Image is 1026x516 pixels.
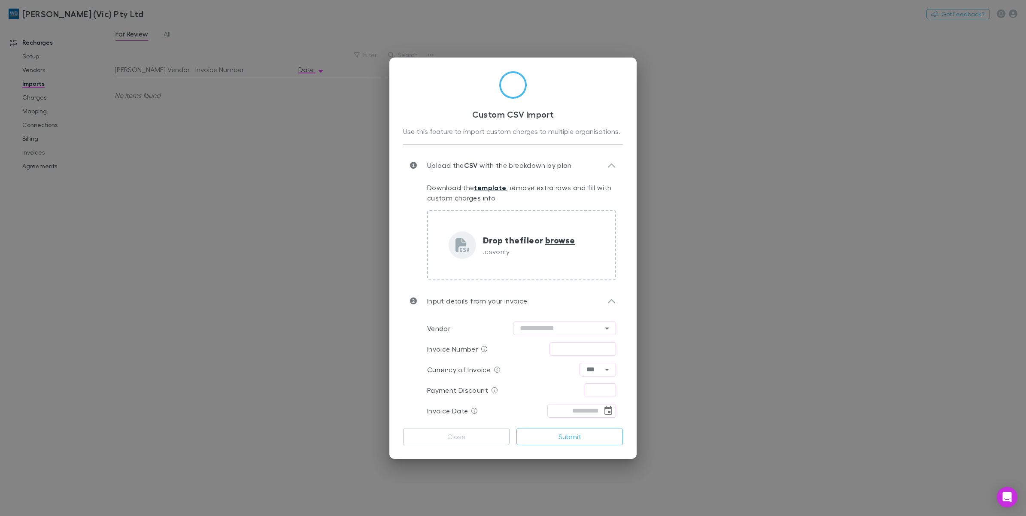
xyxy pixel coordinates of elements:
[427,406,468,416] p: Invoice Date
[417,296,527,306] p: Input details from your invoice
[427,323,450,334] p: Vendor
[403,428,510,445] button: Close
[403,287,623,315] div: Input details from your invoice
[403,152,623,179] div: Upload theCSV with the breakdown by plan
[464,161,478,170] strong: CSV
[427,344,478,354] p: Invoice Number
[483,234,575,246] p: Drop the file or
[997,487,1017,507] div: Open Intercom Messenger
[417,160,572,170] p: Upload the with the breakdown by plan
[601,364,613,376] button: Open
[545,234,575,246] span: browse
[403,126,623,137] div: Use this feature to import custom charges to multiple organisations.
[403,109,623,119] h3: Custom CSV Import
[483,246,575,257] p: .csv only
[516,428,623,445] button: Submit
[474,183,506,192] a: template
[427,385,488,395] p: Payment Discount
[427,364,491,375] p: Currency of Invoice
[601,322,613,334] button: Open
[427,182,616,203] p: Download the , remove extra rows and fill with custom charges info
[602,405,614,417] button: Choose date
